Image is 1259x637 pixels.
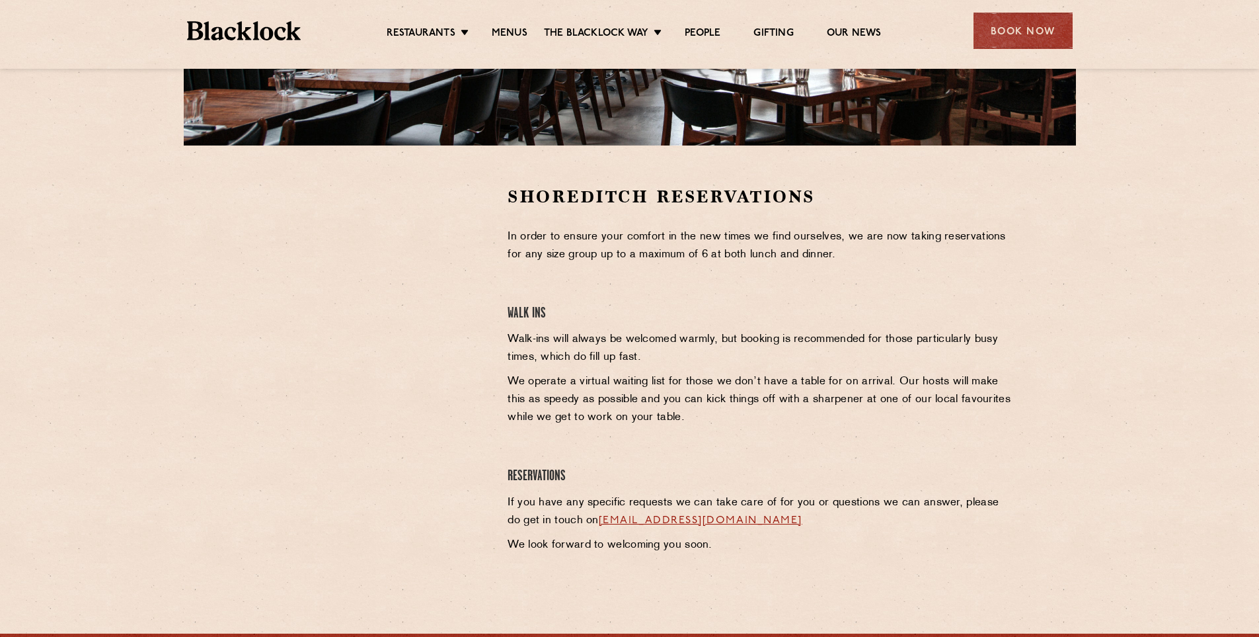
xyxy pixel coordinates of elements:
[508,185,1014,208] h2: Shoreditch Reservations
[544,27,648,42] a: The Blacklock Way
[827,27,882,42] a: Our News
[508,331,1014,366] p: Walk-ins will always be welcomed warmly, but booking is recommended for those particularly busy t...
[508,536,1014,554] p: We look forward to welcoming you soon.
[387,27,455,42] a: Restaurants
[187,21,301,40] img: BL_Textured_Logo-footer-cropped.svg
[599,515,802,526] a: [EMAIL_ADDRESS][DOMAIN_NAME]
[492,27,527,42] a: Menus
[292,185,440,384] iframe: OpenTable make booking widget
[685,27,720,42] a: People
[508,228,1014,264] p: In order to ensure your comfort in the new times we find ourselves, we are now taking reservation...
[508,468,1014,486] h4: Reservations
[508,373,1014,427] p: We operate a virtual waiting list for those we don’t have a table for on arrival. Our hosts will ...
[753,27,793,42] a: Gifting
[508,494,1014,530] p: If you have any specific requests we can take care of for you or questions we can answer, please ...
[508,305,1014,323] h4: Walk Ins
[973,13,1073,49] div: Book Now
